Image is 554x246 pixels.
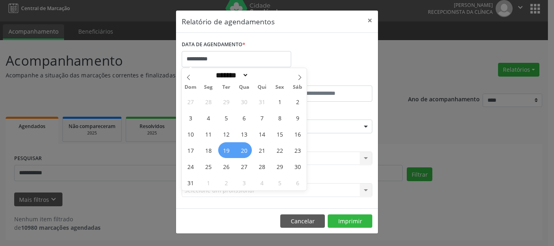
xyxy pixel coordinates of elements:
[236,158,252,174] span: Agosto 27, 2025
[290,175,305,190] span: Setembro 6, 2025
[254,142,270,158] span: Agosto 21, 2025
[200,110,216,126] span: Agosto 4, 2025
[290,94,305,109] span: Agosto 2, 2025
[272,110,288,126] span: Agosto 8, 2025
[236,175,252,190] span: Setembro 3, 2025
[290,126,305,142] span: Agosto 16, 2025
[271,85,289,90] span: Sex
[254,94,270,109] span: Julho 31, 2025
[236,142,252,158] span: Agosto 20, 2025
[272,175,288,190] span: Setembro 5, 2025
[272,158,288,174] span: Agosto 29, 2025
[183,126,198,142] span: Agosto 10, 2025
[200,94,216,109] span: Julho 28, 2025
[362,11,378,30] button: Close
[254,110,270,126] span: Agosto 7, 2025
[290,142,305,158] span: Agosto 23, 2025
[218,158,234,174] span: Agosto 26, 2025
[272,94,288,109] span: Agosto 1, 2025
[235,85,253,90] span: Qua
[236,126,252,142] span: Agosto 13, 2025
[182,85,200,90] span: Dom
[213,71,249,79] select: Month
[183,94,198,109] span: Julho 27, 2025
[328,214,372,228] button: Imprimir
[290,158,305,174] span: Agosto 30, 2025
[272,142,288,158] span: Agosto 22, 2025
[217,85,235,90] span: Ter
[200,126,216,142] span: Agosto 11, 2025
[183,158,198,174] span: Agosto 24, 2025
[236,110,252,126] span: Agosto 6, 2025
[182,16,275,27] h5: Relatório de agendamentos
[218,175,234,190] span: Setembro 2, 2025
[200,175,216,190] span: Setembro 1, 2025
[200,85,217,90] span: Seg
[290,110,305,126] span: Agosto 9, 2025
[182,39,245,51] label: DATA DE AGENDAMENTO
[254,126,270,142] span: Agosto 14, 2025
[280,214,325,228] button: Cancelar
[183,110,198,126] span: Agosto 3, 2025
[289,85,307,90] span: Sáb
[279,73,372,86] label: ATÉ
[183,142,198,158] span: Agosto 17, 2025
[253,85,271,90] span: Qui
[236,94,252,109] span: Julho 30, 2025
[272,126,288,142] span: Agosto 15, 2025
[254,175,270,190] span: Setembro 4, 2025
[183,175,198,190] span: Agosto 31, 2025
[200,158,216,174] span: Agosto 25, 2025
[200,142,216,158] span: Agosto 18, 2025
[249,71,275,79] input: Year
[254,158,270,174] span: Agosto 28, 2025
[218,142,234,158] span: Agosto 19, 2025
[218,126,234,142] span: Agosto 12, 2025
[218,94,234,109] span: Julho 29, 2025
[218,110,234,126] span: Agosto 5, 2025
